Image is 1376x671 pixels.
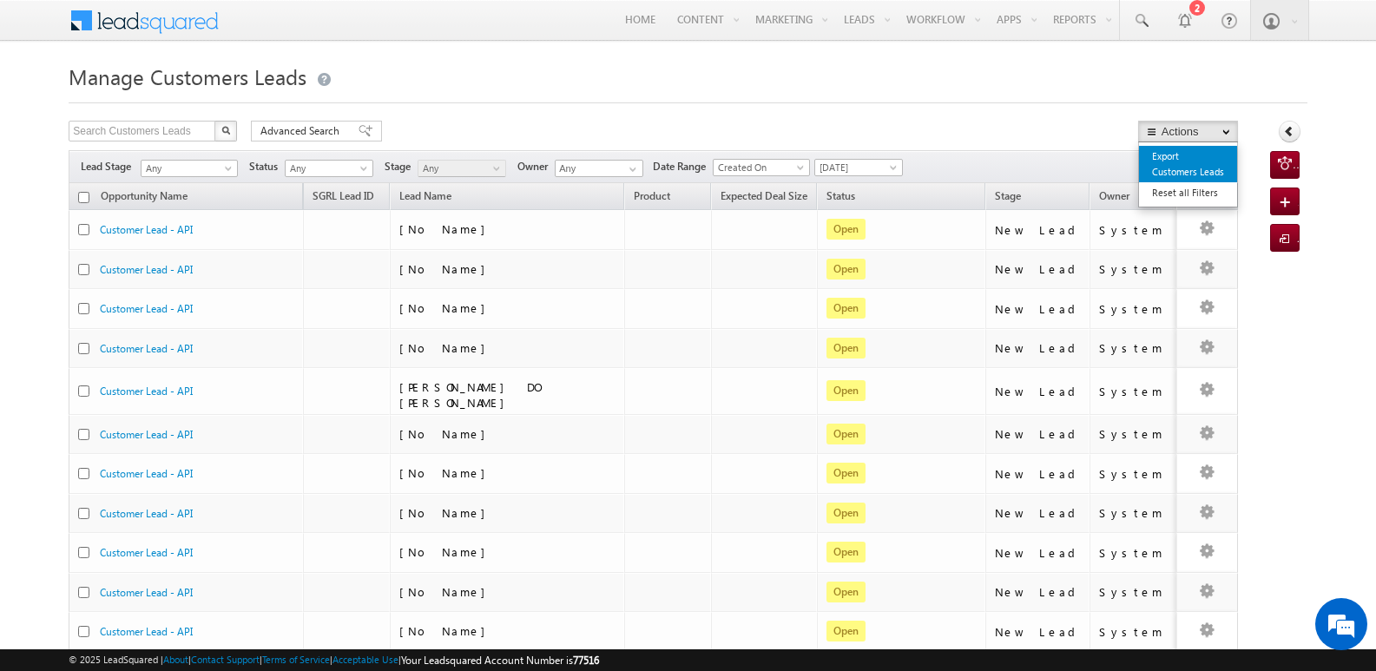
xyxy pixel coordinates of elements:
a: Customer Lead - API [100,342,193,355]
span: Your Leadsquared Account Number is [401,654,599,667]
a: Show All Items [620,161,642,178]
span: Open [826,380,866,401]
input: Check all records [78,192,89,203]
span: Any [142,161,232,176]
div: System [1099,340,1169,356]
span: [No Name] [399,623,494,638]
div: System [1099,384,1169,399]
a: Customer Lead - API [100,586,193,599]
span: Advanced Search [260,123,345,139]
div: New Lead [995,340,1082,356]
div: System [1099,301,1169,317]
span: 77516 [573,654,599,667]
span: [No Name] [399,584,494,599]
div: System [1099,505,1169,521]
span: Open [826,298,866,319]
a: Customer Lead - API [100,428,193,441]
a: Customer Lead - API [100,263,193,276]
span: Open [826,621,866,641]
a: Expected Deal Size [712,187,816,209]
a: Customer Lead - API [100,507,193,520]
span: Stage [995,189,1021,202]
a: Any [418,160,506,177]
div: New Lead [995,301,1082,317]
span: [No Name] [399,340,494,355]
img: Search [221,126,230,135]
a: Terms of Service [262,654,330,665]
div: New Lead [995,584,1082,600]
span: [No Name] [399,300,494,315]
span: Date Range [653,159,713,174]
a: About [163,654,188,665]
span: Opportunity Name [101,189,188,202]
span: Expected Deal Size [721,189,807,202]
a: Contact Support [191,654,260,665]
span: [DATE] [815,160,898,175]
div: System [1099,261,1169,277]
span: Owner [1099,189,1129,202]
span: [No Name] [399,221,494,236]
a: Customer Lead - API [100,385,193,398]
span: Product [634,189,670,202]
span: Any [286,161,368,176]
span: Open [826,338,866,359]
span: Open [826,542,866,562]
span: © 2025 LeadSquared | | | | | [69,652,599,668]
a: Customer Lead - API [100,223,193,236]
span: Open [826,424,866,444]
a: Customer Lead - API [100,467,193,480]
div: System [1099,545,1169,561]
a: Customer Lead - API [100,546,193,559]
span: Open [826,259,866,280]
span: Manage Customers Leads [69,62,306,90]
div: System [1099,466,1169,482]
div: New Lead [995,545,1082,561]
span: Any [418,161,501,176]
div: New Lead [995,261,1082,277]
a: Customer Lead - API [100,302,193,315]
div: New Lead [995,466,1082,482]
div: System [1099,584,1169,600]
input: Type to Search [555,160,643,177]
span: Owner [517,159,555,174]
span: Open [826,219,866,240]
span: Open [826,503,866,523]
a: Stage [986,187,1030,209]
span: [No Name] [399,544,494,559]
a: Export Customers Leads [1139,146,1237,182]
span: Created On [714,160,804,175]
span: [No Name] [399,465,494,480]
span: Lead Name [391,187,460,209]
a: [DATE] [814,159,903,176]
a: Acceptable Use [332,654,398,665]
span: Status [249,159,285,174]
span: [No Name] [399,505,494,520]
div: New Lead [995,505,1082,521]
div: System [1099,426,1169,442]
a: Any [285,160,373,177]
button: Actions [1138,121,1238,142]
span: [No Name] [399,261,494,276]
span: SGRL Lead ID [313,189,374,202]
div: New Lead [995,222,1082,238]
a: SGRL Lead ID [304,187,383,209]
a: Any [141,160,238,177]
a: Opportunity Name [92,187,196,209]
a: Created On [713,159,810,176]
div: New Lead [995,426,1082,442]
a: Customer Lead - API [100,625,193,638]
span: [No Name] [399,426,494,441]
div: New Lead [995,624,1082,640]
span: Lead Stage [81,159,138,174]
div: New Lead [995,384,1082,399]
span: Stage [385,159,418,174]
a: Reset all Filters [1139,182,1237,203]
span: Open [826,463,866,484]
div: System [1099,222,1169,238]
a: Status [818,187,864,209]
span: [PERSON_NAME] DO [PERSON_NAME] [399,379,538,410]
div: System [1099,624,1169,640]
span: Open [826,582,866,602]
